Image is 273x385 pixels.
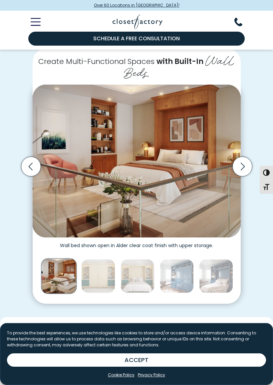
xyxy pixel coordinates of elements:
img: Custom wall bed cabinetry in navy blue with built-in bookshelves and concealed bed [160,259,194,293]
button: ACCEPT [7,353,266,367]
img: Wall bed shown open in Alder clear coat finish with upper storage. [33,85,241,237]
img: Navy blue built-in wall bed with surrounding bookcases and upper storage [199,259,233,293]
button: Toggle Mobile Menu [23,18,41,26]
img: Light wood wall bed open with custom green side drawers and open bookshelves [121,259,154,293]
a: Privacy Policy [138,372,165,378]
span: Create Multi-Functional Spaces [38,56,154,67]
button: Previous slide [19,155,43,179]
p: To provide the best experiences, we use technologies like cookies to store and/or access device i... [7,330,266,348]
button: Phone Number [234,18,250,26]
img: Wall bed shown open in Alder clear coat finish with upper storage. [41,258,77,294]
a: Schedule a Free Consultation [28,32,245,46]
span: Wall Beds [124,50,235,81]
button: Toggle Font size [260,180,273,193]
img: Closet Factory Logo [113,15,162,29]
img: Light woodgrain wall bed closed with flanking green drawer units and open shelving for accessorie... [81,259,115,293]
a: Cookie Policy [108,372,135,378]
button: Next slide [230,155,254,179]
span: Over 60 Locations in [GEOGRAPHIC_DATA]! [94,2,179,8]
figcaption: Wall bed shown open in Alder clear coat finish with upper storage. [33,237,241,249]
button: Toggle High Contrast [260,166,273,180]
span: with Built-In [156,56,203,67]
